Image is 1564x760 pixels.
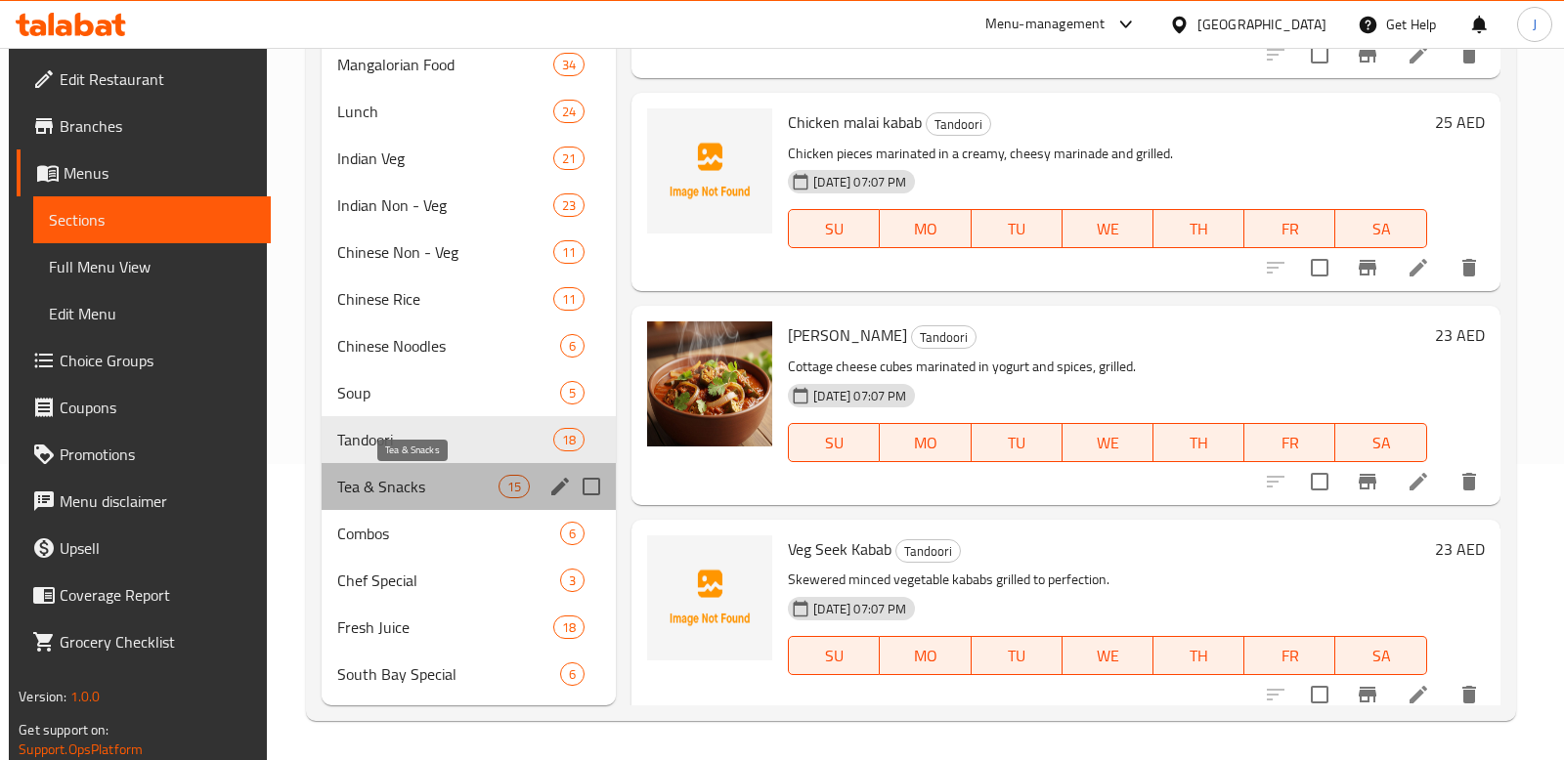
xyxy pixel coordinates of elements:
span: FR [1252,642,1327,670]
a: Edit menu item [1407,470,1430,493]
a: Edit menu item [1407,683,1430,706]
span: Edit Menu [49,302,254,325]
img: Chicken malai kabab [647,108,772,233]
button: MO [880,636,971,675]
button: FR [1244,636,1335,675]
span: Choice Groups [60,349,254,372]
span: Get support on: [19,717,109,742]
a: Edit Restaurant [17,56,270,103]
div: Chef Special3 [322,557,616,604]
div: Indian Non - Veg [337,193,553,217]
a: Choice Groups [17,337,270,384]
button: SU [788,423,880,462]
a: Menu disclaimer [17,478,270,525]
span: Chinese Rice [337,287,553,311]
button: TU [972,209,1063,248]
button: delete [1446,31,1493,78]
span: TH [1161,429,1237,457]
div: Tandoori [895,539,961,563]
a: Upsell [17,525,270,571]
button: SA [1335,423,1426,462]
span: Select to update [1299,34,1340,75]
button: edit [545,472,575,501]
a: Coupons [17,384,270,431]
span: 21 [554,149,584,168]
button: SA [1335,209,1426,248]
div: items [499,475,530,498]
span: Select to update [1299,674,1340,715]
span: 24 [554,103,584,121]
span: FR [1252,429,1327,457]
span: WE [1070,429,1146,457]
div: Indian Non - Veg23 [322,182,616,229]
button: MO [880,423,971,462]
span: Upsell [60,536,254,560]
div: items [553,615,585,639]
div: Lunch [337,100,553,123]
button: TH [1153,209,1244,248]
span: TU [979,429,1055,457]
div: items [560,569,585,592]
span: Select to update [1299,247,1340,288]
span: 11 [554,243,584,262]
span: 23 [554,196,584,215]
h6: 23 AED [1435,535,1485,563]
span: SA [1343,642,1418,670]
div: Chinese Noodles [337,334,560,358]
span: Tandoori [912,326,976,349]
span: 15 [500,478,529,496]
h6: 25 AED [1435,108,1485,136]
div: items [560,381,585,404]
div: Menu-management [985,13,1106,36]
span: Fresh Juice [337,615,553,639]
img: Veg Seek Kabab [647,535,772,660]
p: Cottage cheese cubes marinated in yogurt and spices, grilled. [788,355,1426,379]
span: 3 [561,571,584,590]
div: South Bay Special6 [322,651,616,697]
span: 11 [554,290,584,309]
span: Edit Restaurant [60,67,254,91]
div: Combos6 [322,510,616,557]
span: 34 [554,56,584,74]
span: 5 [561,384,584,402]
button: FR [1244,209,1335,248]
div: Mangalorian Food34 [322,41,616,88]
div: items [560,522,585,545]
img: Paneer Tikka [647,321,772,446]
span: TH [1161,215,1237,243]
span: 18 [554,618,584,637]
span: TU [979,215,1055,243]
span: Chinese Non - Veg [337,240,553,264]
span: Chicken malai kabab [788,107,922,137]
a: Menus [17,149,270,196]
div: Chef Special [337,569,560,592]
div: Indian Veg21 [322,135,616,182]
span: Promotions [60,443,254,466]
div: Soup5 [322,369,616,416]
span: Mangalorian Food [337,53,553,76]
a: Sections [33,196,270,243]
span: TU [979,642,1055,670]
div: Indian Veg [337,147,553,170]
button: WE [1063,209,1153,248]
div: items [560,334,585,358]
div: Tandoori [911,325,977,349]
span: TH [1161,642,1237,670]
div: Tea & Snacks15edit [322,463,616,510]
p: Chicken pieces marinated in a creamy, cheesy marinade and grilled. [788,142,1426,166]
span: 1.0.0 [70,684,101,709]
a: Edit menu item [1407,43,1430,66]
span: 18 [554,431,584,449]
span: Select to update [1299,461,1340,502]
button: TH [1153,636,1244,675]
button: delete [1446,458,1493,505]
span: WE [1070,215,1146,243]
div: items [560,662,585,686]
span: South Bay Special [337,662,560,686]
div: Fresh Juice18 [322,604,616,651]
